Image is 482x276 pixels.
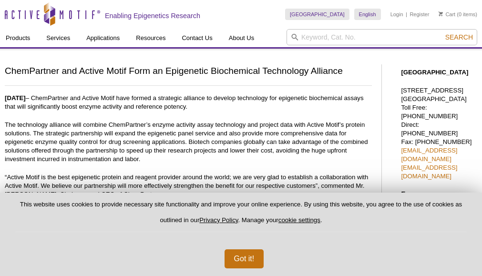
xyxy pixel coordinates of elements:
[81,29,125,47] a: Applications
[401,190,422,197] strong: Europe
[5,121,372,164] p: The technology alliance will combine ChemPartner’s enzyme activity assay technology and project d...
[390,11,403,18] a: Login
[278,216,320,224] button: cookie settings
[401,164,457,180] a: [EMAIL_ADDRESS][DOMAIN_NAME]
[5,64,372,78] h1: ChemPartner and Active Motif Form an Epigenetic Biochemical Technology Alliance
[406,9,407,20] li: |
[410,11,429,18] a: Register
[5,173,372,199] p: “Active Motif is the best epigenetic protein and reagent provider around the world; we are very g...
[130,29,171,47] a: Resources
[223,29,260,47] a: About Us
[401,86,477,181] p: [STREET_ADDRESS] [GEOGRAPHIC_DATA] Toll Free: [PHONE_NUMBER] Direct: [PHONE_NUMBER] Fax: [PHONE_N...
[439,11,443,16] img: Your Cart
[445,33,473,41] span: Search
[225,249,264,268] button: Got it!
[285,9,349,20] a: [GEOGRAPHIC_DATA]
[401,147,457,163] a: [EMAIL_ADDRESS][DOMAIN_NAME]
[401,69,468,76] strong: [GEOGRAPHIC_DATA]
[5,94,26,102] b: [DATE]
[41,29,76,47] a: Services
[439,11,455,18] a: Cart
[199,216,238,224] a: Privacy Policy
[354,9,381,20] a: English
[15,200,467,232] p: This website uses cookies to provide necessary site functionality and improve your online experie...
[5,94,372,111] p: – ChemPartner and Active Motif have formed a strategic alliance to develop technology for epigene...
[176,29,218,47] a: Contact Us
[442,33,476,41] button: Search
[439,9,477,20] li: (0 items)
[105,11,200,20] h2: Enabling Epigenetics Research
[287,29,477,45] input: Keyword, Cat. No.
